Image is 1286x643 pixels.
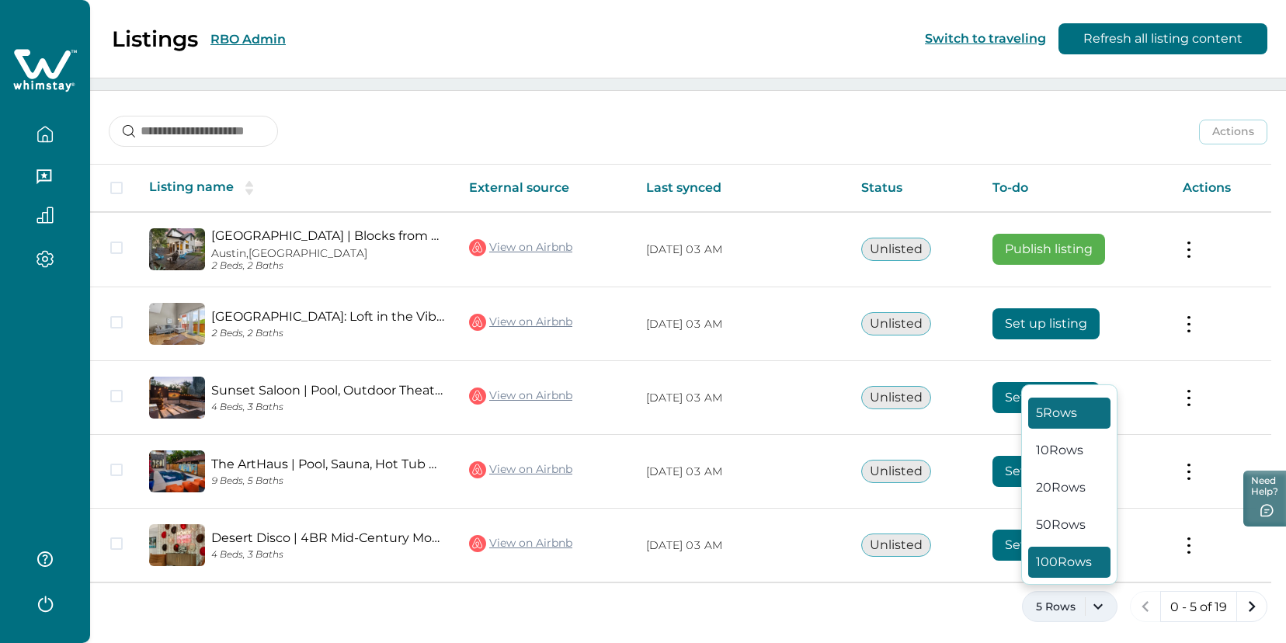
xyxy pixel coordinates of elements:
button: sorting [234,180,265,196]
button: Refresh all listing content [1058,23,1267,54]
button: previous page [1130,591,1161,622]
a: [GEOGRAPHIC_DATA]: Loft in the Vibrant [GEOGRAPHIC_DATA] [211,309,444,324]
button: Unlisted [861,386,931,409]
button: Publish listing [992,234,1105,265]
button: 0 - 5 of 19 [1160,591,1237,622]
p: [DATE] 03 AM [646,317,836,332]
button: 50 Rows [1028,509,1110,540]
a: View on Airbnb [469,312,572,332]
button: Set up listing [992,382,1100,413]
button: Set up listing [992,456,1100,487]
a: View on Airbnb [469,534,572,554]
button: 5 Rows [1028,398,1110,429]
button: 10 Rows [1028,435,1110,466]
a: Desert Disco | 4BR Mid-Century Modern Design [211,530,444,545]
th: External source [457,165,634,212]
button: Unlisted [861,312,931,335]
button: Actions [1199,120,1267,144]
th: Actions [1170,165,1271,212]
a: Sunset Saloon | Pool, Outdoor Theater & Ping Pong [211,383,444,398]
button: Unlisted [861,238,931,261]
p: [DATE] 03 AM [646,464,836,480]
p: [DATE] 03 AM [646,242,836,258]
img: propertyImage_East Side Heights: Loft in the Vibrant East Austin [149,303,205,345]
button: Set up listing [992,530,1100,561]
button: Unlisted [861,460,931,483]
p: [DATE] 03 AM [646,391,836,406]
button: next page [1236,591,1267,622]
th: Status [849,165,980,212]
p: Listings [112,26,198,52]
p: 2 Beds, 2 Baths [211,260,444,272]
th: Listing name [137,165,457,212]
a: View on Airbnb [469,238,572,258]
button: Switch to traveling [925,31,1046,46]
button: Set up listing [992,308,1100,339]
a: View on Airbnb [469,386,572,406]
img: propertyImage_East Side Haven | Blocks from Local Food Legends [149,228,205,270]
img: propertyImage_Desert Disco | 4BR Mid-Century Modern Design [149,524,205,566]
p: 0 - 5 of 19 [1170,600,1227,615]
img: propertyImage_Sunset Saloon | Pool, Outdoor Theater & Ping Pong [149,377,205,419]
button: 20 Rows [1028,472,1110,503]
p: 4 Beds, 3 Baths [211,401,444,413]
a: View on Airbnb [469,460,572,480]
p: Austin, [GEOGRAPHIC_DATA] [211,247,444,260]
button: 100 Rows [1028,547,1110,578]
a: The ArtHaus | Pool, Sauna, Hot Tub & Private Gym [211,457,444,471]
button: RBO Admin [210,32,286,47]
p: [DATE] 03 AM [646,538,836,554]
img: propertyImage_The ArtHaus | Pool, Sauna, Hot Tub & Private Gym [149,450,205,492]
button: Unlisted [861,534,931,557]
th: Last synced [634,165,849,212]
th: To-do [980,165,1170,212]
a: [GEOGRAPHIC_DATA] | Blocks from Local Food Legends [211,228,444,243]
p: 4 Beds, 3 Baths [211,549,444,561]
p: 2 Beds, 2 Baths [211,328,444,339]
p: 9 Beds, 5 Baths [211,475,444,487]
button: 5 Rows [1022,591,1117,622]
